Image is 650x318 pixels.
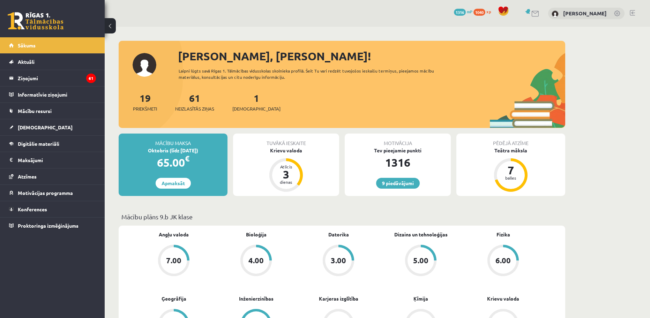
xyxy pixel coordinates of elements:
[156,178,191,189] a: Apmaksāt
[18,190,73,196] span: Motivācijas programma
[473,9,494,14] a: 1040 xp
[456,134,565,147] div: Pēdējā atzīme
[500,176,521,180] div: balles
[18,124,73,130] span: [DEMOGRAPHIC_DATA]
[175,92,214,112] a: 61Neizlasītās ziņas
[133,245,215,278] a: 7.00
[8,12,63,30] a: Rīgas 1. Tālmācības vidusskola
[166,257,181,264] div: 7.00
[456,147,565,193] a: Teātra māksla 7 balles
[9,54,96,70] a: Aktuāli
[133,105,157,112] span: Priekšmeti
[394,231,448,238] a: Dizains un tehnoloģijas
[563,10,607,17] a: [PERSON_NAME]
[178,48,565,65] div: [PERSON_NAME], [PERSON_NAME]!
[86,74,96,83] i: 61
[233,147,339,154] div: Krievu valoda
[454,9,472,14] a: 1316 mP
[18,42,36,48] span: Sākums
[119,154,227,171] div: 65.00
[9,119,96,135] a: [DEMOGRAPHIC_DATA]
[345,134,451,147] div: Motivācija
[18,152,96,168] legend: Maksājumi
[276,169,297,180] div: 3
[233,134,339,147] div: Tuvākā ieskaite
[18,173,37,180] span: Atzīmes
[9,37,96,53] a: Sākums
[159,231,189,238] a: Angļu valoda
[495,257,511,264] div: 6.00
[18,222,79,229] span: Proktoringa izmēģinājums
[9,185,96,201] a: Motivācijas programma
[456,147,565,154] div: Teātra māksla
[462,245,544,278] a: 6.00
[232,105,281,112] span: [DEMOGRAPHIC_DATA]
[552,10,559,17] img: Rinalds Gusts Vītols
[232,92,281,112] a: 1[DEMOGRAPHIC_DATA]
[454,9,466,16] span: 1316
[9,201,96,217] a: Konferences
[162,295,186,302] a: Ģeogrāfija
[239,295,274,302] a: Inženierzinības
[496,231,510,238] a: Fizika
[276,165,297,169] div: Atlicis
[18,86,96,103] legend: Informatīvie ziņojumi
[18,108,52,114] span: Mācību resursi
[9,103,96,119] a: Mācību resursi
[9,136,96,152] a: Digitālie materiāli
[175,105,214,112] span: Neizlasītās ziņas
[9,86,96,103] a: Informatīvie ziņojumi
[215,245,297,278] a: 4.00
[119,134,227,147] div: Mācību maksa
[413,257,428,264] div: 5.00
[9,70,96,86] a: Ziņojumi61
[345,154,451,171] div: 1316
[18,206,47,212] span: Konferences
[185,153,189,164] span: €
[119,147,227,154] div: Oktobris (līdz [DATE])
[473,9,485,16] span: 1040
[233,147,339,193] a: Krievu valoda Atlicis 3 dienas
[319,295,358,302] a: Karjeras izglītība
[248,257,264,264] div: 4.00
[486,9,491,14] span: xp
[276,180,297,184] div: dienas
[133,92,157,112] a: 19Priekšmeti
[18,70,96,86] legend: Ziņojumi
[345,147,451,154] div: Tev pieejamie punkti
[179,68,447,80] div: Laipni lūgts savā Rīgas 1. Tālmācības vidusskolas skolnieka profilā. Šeit Tu vari redzēt tuvojošo...
[328,231,349,238] a: Datorika
[9,218,96,234] a: Proktoringa izmēģinājums
[331,257,346,264] div: 3.00
[413,295,428,302] a: Ķīmija
[9,168,96,184] a: Atzīmes
[121,212,562,221] p: Mācību plāns 9.b JK klase
[376,178,420,189] a: 9 piedāvājumi
[467,9,472,14] span: mP
[18,141,59,147] span: Digitālie materiāli
[500,165,521,176] div: 7
[380,245,462,278] a: 5.00
[18,59,35,65] span: Aktuāli
[9,152,96,168] a: Maksājumi
[246,231,267,238] a: Bioloģija
[487,295,519,302] a: Krievu valoda
[297,245,380,278] a: 3.00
